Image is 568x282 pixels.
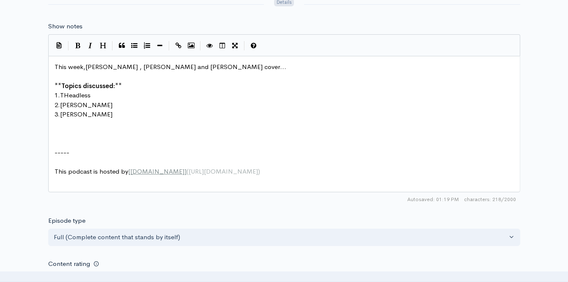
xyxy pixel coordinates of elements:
[84,39,97,52] button: Italic
[55,101,60,109] span: 2.
[187,167,189,175] span: (
[112,41,113,51] i: |
[48,22,82,31] label: Show notes
[141,39,154,52] button: Numbered List
[48,216,85,226] label: Episode type
[115,39,128,52] button: Quote
[244,41,245,51] i: |
[169,41,170,51] i: |
[128,39,141,52] button: Generic List
[55,167,260,175] span: This podcast is hosted by
[68,41,69,51] i: |
[247,39,260,52] button: Markdown Guide
[48,255,90,273] label: Content rating
[229,39,241,52] button: Toggle Fullscreen
[185,39,198,52] button: Insert Image
[184,167,187,175] span: ]
[154,39,166,52] button: Insert Horizontal Line
[464,196,516,203] span: 218/2000
[48,229,520,246] button: Full (Complete content that stands by itself)
[54,232,507,242] div: Full (Complete content that stands by itself)
[55,110,60,118] span: 3.
[55,91,60,99] span: 1.
[60,101,113,109] span: [PERSON_NAME]
[55,63,286,71] span: This week,[PERSON_NAME] , [PERSON_NAME] and [PERSON_NAME] cover...
[216,39,229,52] button: Toggle Side by Side
[258,167,260,175] span: )
[189,167,258,175] span: [URL][DOMAIN_NAME]
[60,110,113,118] span: [PERSON_NAME]
[97,39,110,52] button: Heading
[61,82,115,90] span: Topics discussed:
[55,148,69,156] span: -----
[53,39,66,51] button: Insert Show Notes Template
[130,167,184,175] span: [DOMAIN_NAME]
[172,39,185,52] button: Create Link
[128,167,130,175] span: [
[71,39,84,52] button: Bold
[200,41,201,51] i: |
[203,39,216,52] button: Toggle Preview
[407,196,459,203] span: Autosaved: 01:19 PM
[60,91,91,99] span: THeadless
